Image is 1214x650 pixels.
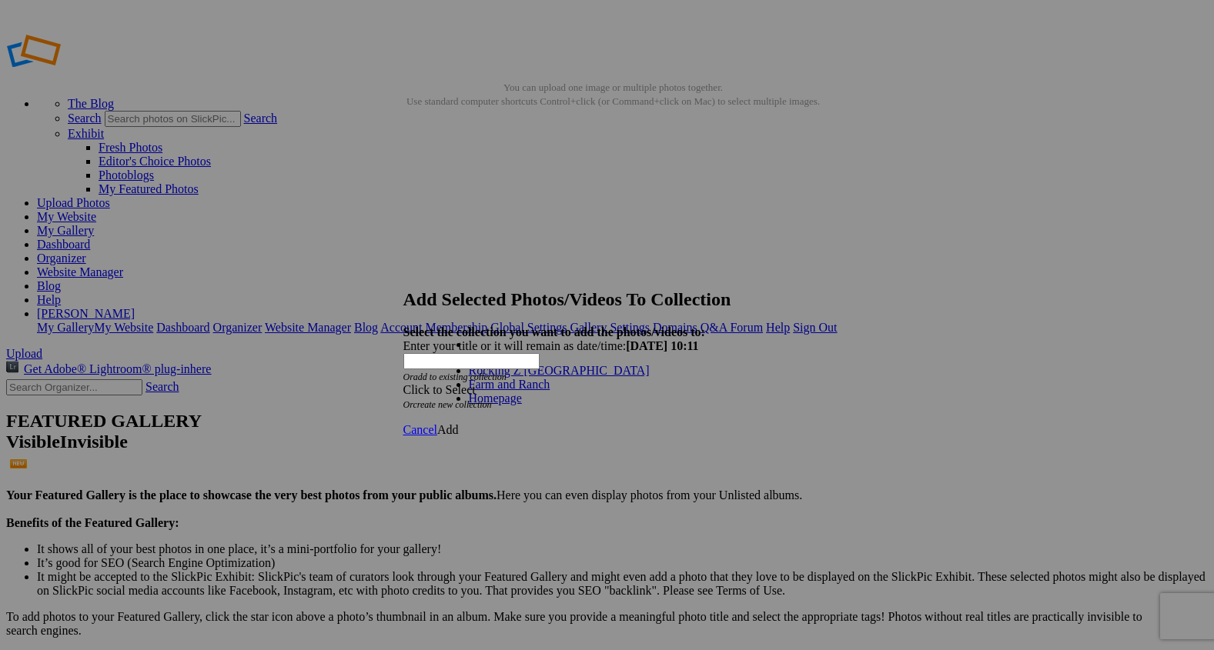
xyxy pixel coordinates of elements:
div: Enter your title or it will remain as date/time: [403,339,811,353]
i: Or [403,372,507,382]
span: Click to Select [403,383,476,396]
a: Cancel [403,423,437,436]
b: [DATE] 10:11 [626,339,698,352]
span: Add [437,423,459,436]
i: Or [403,399,492,410]
h2: Add Selected Photos/Videos To Collection [403,289,811,310]
a: create new collection [413,399,491,410]
strong: Select the collection you want to add the photos/videos to: [403,325,705,338]
a: add to existing collection [413,372,507,382]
